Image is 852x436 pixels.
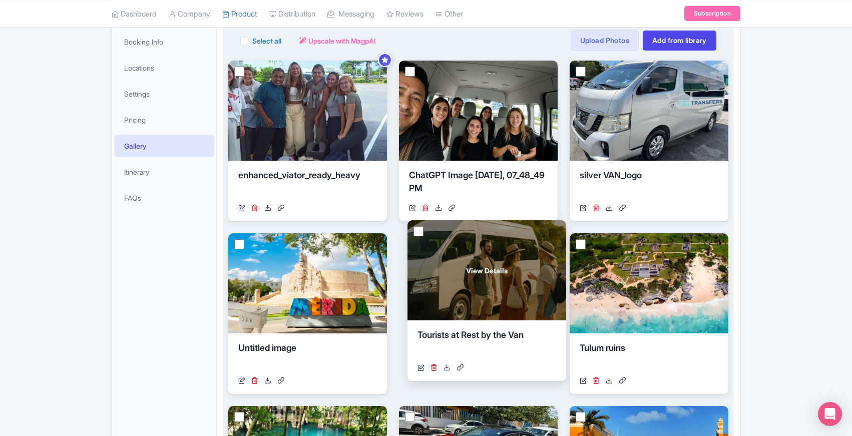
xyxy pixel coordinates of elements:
[580,341,718,371] div: Tulum ruins
[238,169,377,199] div: enhanced_viator_ready_heavy
[114,109,214,131] a: Pricing
[114,187,214,209] a: FAQs
[299,36,376,46] a: Upscale with MagpAI
[114,83,214,105] a: Settings
[308,36,376,46] span: Upscale with MagpAI
[580,169,718,199] div: silver VAN_logo
[571,31,639,51] a: Upload Photos
[238,341,377,371] div: Untitled image
[818,402,842,426] div: Open Intercom Messenger
[417,328,556,358] div: Tourists at Rest by the Van
[252,36,281,46] label: Select all
[407,220,566,320] a: View Details
[114,31,214,53] a: Booking Info
[466,265,508,276] span: View Details
[684,6,740,21] a: Subscription
[114,135,214,157] a: Gallery
[643,31,716,51] a: Add from library
[114,57,214,79] a: Locations
[114,161,214,183] a: Itinerary
[409,169,548,199] div: ChatGPT Image [DATE], 07_48_49 PM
